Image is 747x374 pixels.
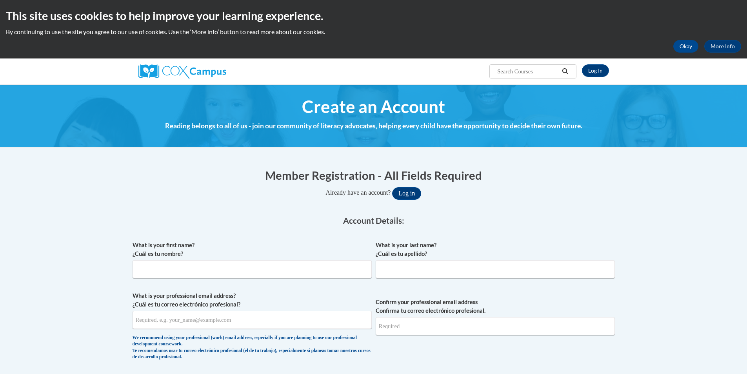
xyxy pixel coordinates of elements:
img: Cox Campus [138,64,226,78]
label: What is your professional email address? ¿Cuál es tu correo electrónico profesional? [133,292,372,309]
input: Metadata input [376,260,615,278]
p: By continuing to use the site you agree to our use of cookies. Use the ‘More info’ button to read... [6,27,741,36]
h4: Reading belongs to all of us - join our community of literacy advocates, helping every child have... [133,121,615,131]
span: Account Details: [343,215,404,225]
input: Metadata input [133,260,372,278]
label: What is your first name? ¿Cuál es tu nombre? [133,241,372,258]
button: Okay [673,40,698,53]
h1: Member Registration - All Fields Required [133,167,615,183]
label: What is your last name? ¿Cuál es tu apellido? [376,241,615,258]
span: Create an Account [302,96,445,117]
input: Required [376,317,615,335]
input: Metadata input [133,311,372,329]
h2: This site uses cookies to help improve your learning experience. [6,8,741,24]
a: Log In [582,64,609,77]
div: We recommend using your professional (work) email address, especially if you are planning to use ... [133,335,372,361]
button: Log in [392,187,421,200]
a: More Info [704,40,741,53]
span: Already have an account? [326,189,391,196]
label: Confirm your professional email address Confirma tu correo electrónico profesional. [376,298,615,315]
button: Search [559,67,571,76]
input: Search Courses [496,67,559,76]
